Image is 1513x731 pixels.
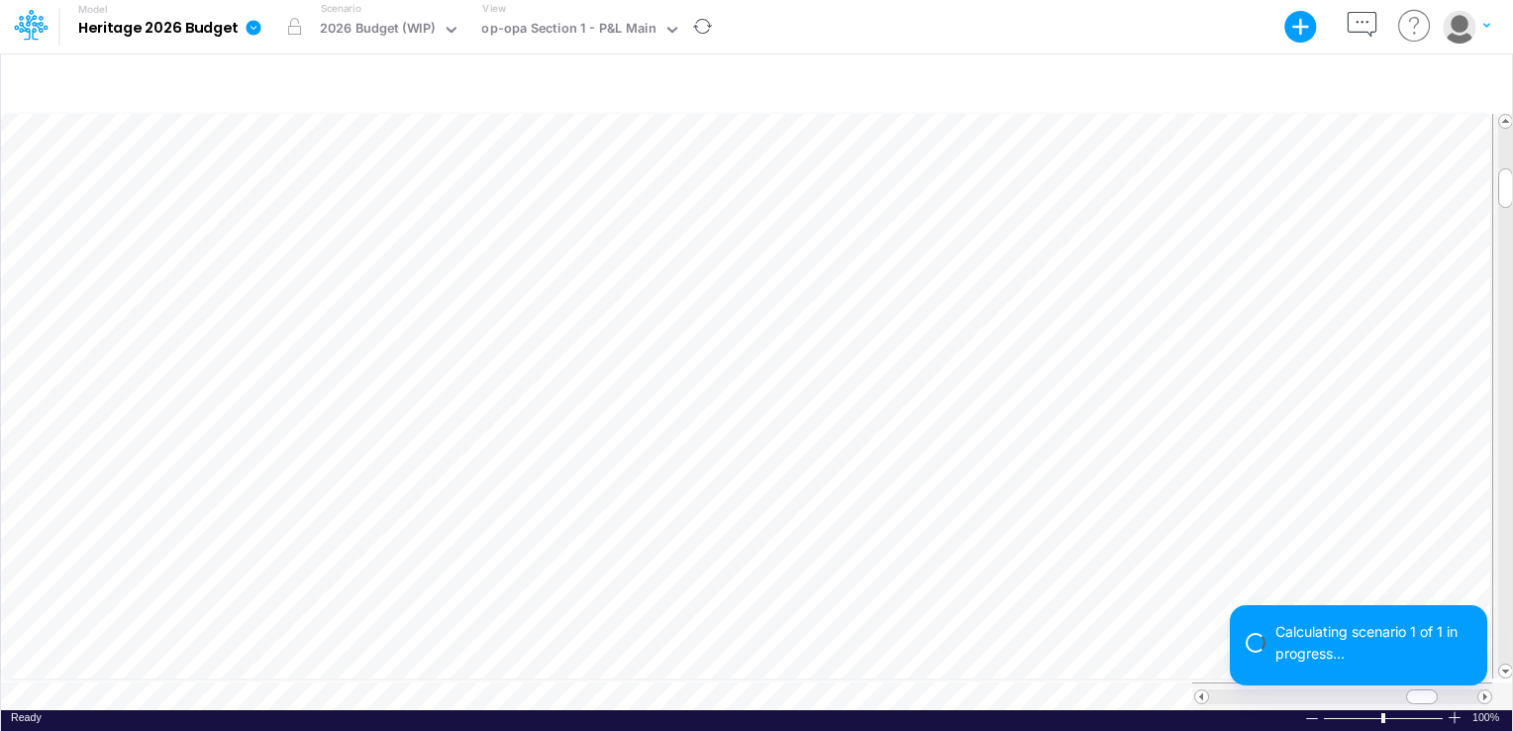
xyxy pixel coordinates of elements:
label: View [482,1,505,16]
span: Ready [11,711,42,723]
div: Zoom [1381,713,1385,723]
b: Heritage 2026 Budget [78,20,238,38]
span: 100% [1472,710,1502,725]
div: Zoom In [1447,710,1463,725]
div: op-opa Section 1 - P&L Main [481,19,656,42]
div: Zoom Out [1304,711,1320,726]
div: 2026 Budget (WIP) [320,19,436,42]
div: Calculating scenario 1 of 1 in progress... [1275,621,1471,663]
div: Zoom level [1472,710,1502,725]
label: Scenario [321,1,361,16]
div: In Ready mode [11,710,42,725]
label: Model [78,4,108,16]
div: Zoom [1323,710,1447,725]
